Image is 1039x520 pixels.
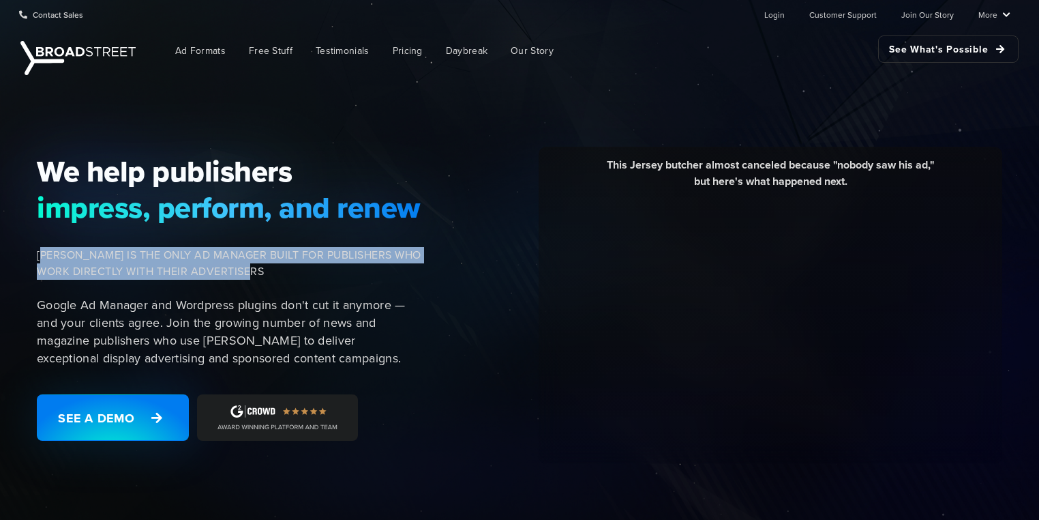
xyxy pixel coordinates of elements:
[316,44,370,58] span: Testimonials
[549,157,992,200] div: This Jersey butcher almost canceled because "nobody saw his ad," but here's what happened next.
[175,44,226,58] span: Ad Formats
[500,35,564,66] a: Our Story
[37,247,421,280] span: [PERSON_NAME] IS THE ONLY AD MANAGER BUILT FOR PUBLISHERS WHO WORK DIRECTLY WITH THEIR ADVERTISERS
[249,44,292,58] span: Free Stuff
[878,35,1019,63] a: See What's Possible
[20,41,136,75] img: Broadstreet | The Ad Manager for Small Publishers
[393,44,423,58] span: Pricing
[143,29,1019,73] nav: Main
[239,35,303,66] a: Free Stuff
[809,1,877,28] a: Customer Support
[436,35,498,66] a: Daybreak
[901,1,954,28] a: Join Our Story
[37,190,421,225] span: impress, perform, and renew
[549,200,992,449] iframe: YouTube video player
[446,44,487,58] span: Daybreak
[19,1,83,28] a: Contact Sales
[978,1,1010,28] a: More
[382,35,433,66] a: Pricing
[764,1,785,28] a: Login
[37,154,421,189] span: We help publishers
[511,44,554,58] span: Our Story
[305,35,380,66] a: Testimonials
[37,394,189,441] a: See a Demo
[37,296,421,367] p: Google Ad Manager and Wordpress plugins don't cut it anymore — and your clients agree. Join the g...
[165,35,236,66] a: Ad Formats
